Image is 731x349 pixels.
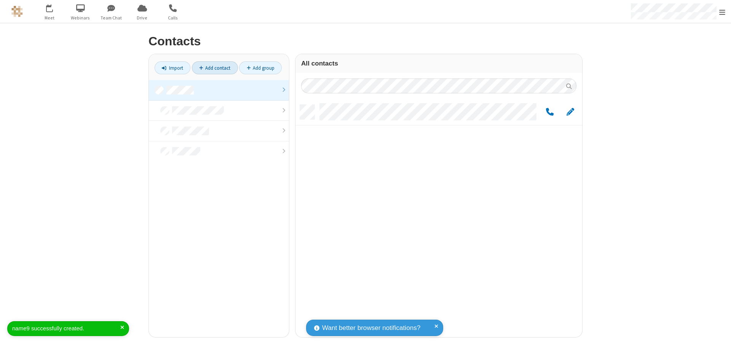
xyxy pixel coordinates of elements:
span: Drive [128,14,156,21]
div: name9 successfully created. [12,324,120,333]
button: Edit [563,107,578,117]
h3: All contacts [301,60,576,67]
h2: Contacts [148,35,583,48]
a: Add contact [192,61,238,74]
a: Import [155,61,190,74]
img: QA Selenium DO NOT DELETE OR CHANGE [11,6,23,17]
button: Call by phone [542,107,557,117]
span: Want better browser notifications? [322,323,420,333]
span: Webinars [66,14,95,21]
a: Add group [239,61,282,74]
span: Team Chat [97,14,126,21]
div: grid [295,99,582,337]
div: 1 [51,4,56,10]
span: Calls [159,14,187,21]
span: Meet [35,14,64,21]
